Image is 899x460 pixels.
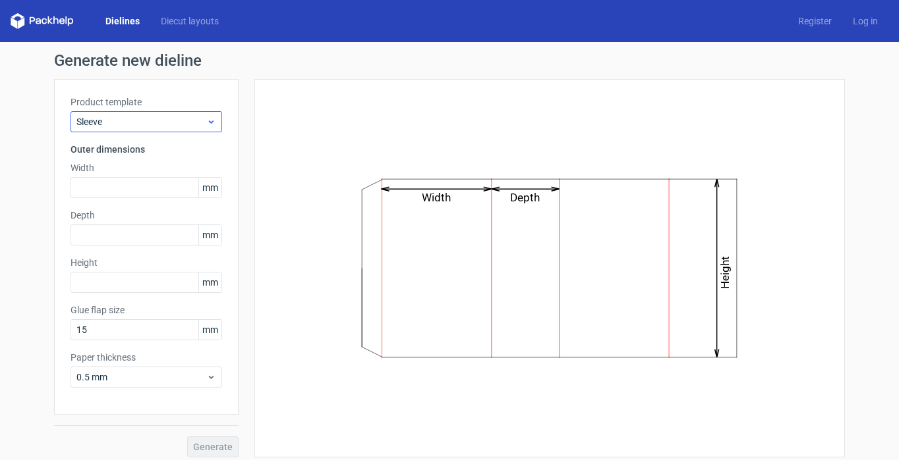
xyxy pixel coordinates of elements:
a: Log in [842,14,888,28]
label: Product template [71,95,222,109]
a: Dielines [95,14,150,28]
span: mm [198,320,221,340]
span: mm [198,272,221,292]
text: Depth [511,191,540,204]
h1: Generate new dieline [54,53,845,68]
label: Height [71,256,222,269]
a: Diecut layouts [150,14,229,28]
text: Width [422,191,451,204]
label: Paper thickness [71,351,222,364]
h3: Outer dimensions [71,143,222,156]
span: mm [198,225,221,245]
label: Depth [71,209,222,222]
text: Height [719,256,732,289]
label: Width [71,161,222,174]
span: 0.5 mm [76,371,206,384]
span: Sleeve [76,115,206,128]
a: Register [788,14,842,28]
span: mm [198,178,221,197]
label: Glue flap size [71,303,222,317]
